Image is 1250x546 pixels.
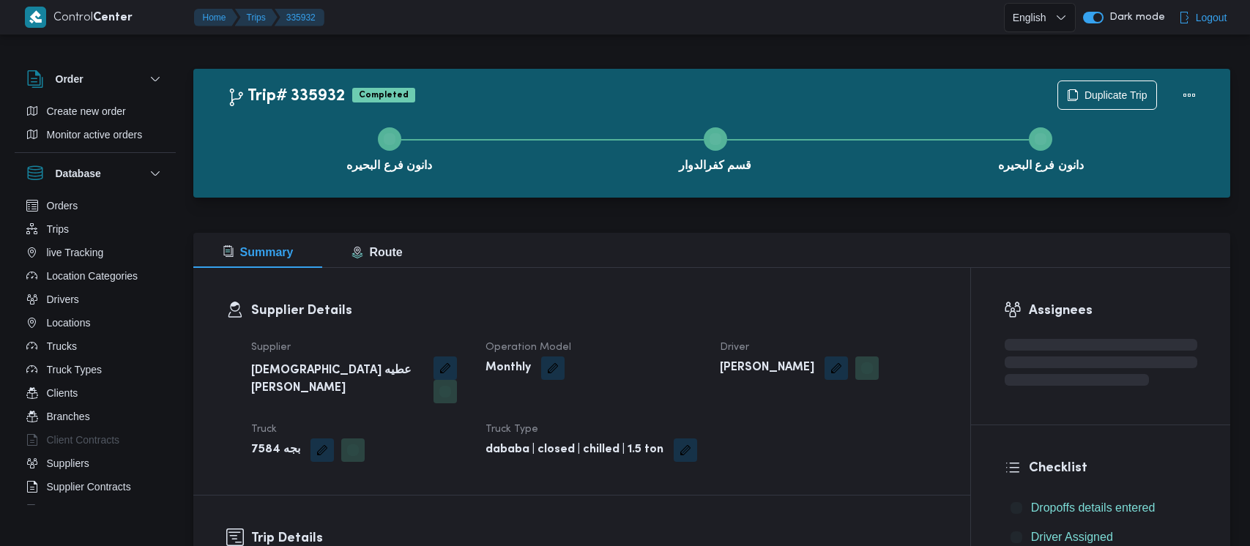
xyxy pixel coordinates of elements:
button: Location Categories [21,264,170,288]
span: Monitor active orders [47,126,143,143]
span: Dropoffs details entered [1031,501,1156,514]
button: Devices [21,498,170,522]
button: Actions [1175,81,1204,110]
span: Clients [47,384,78,402]
span: Summary [223,246,294,258]
b: [DEMOGRAPHIC_DATA] عطيه [PERSON_NAME] [251,362,424,397]
span: Operation Model [486,343,571,352]
span: Duplicate Trip [1085,86,1147,104]
button: Orders [21,194,170,217]
button: Locations [21,311,170,334]
span: Trips [47,220,70,238]
svg: Step 3 is complete [1035,133,1046,145]
button: Trucks [21,334,170,358]
span: Devices [47,501,83,519]
span: Truck Types [47,361,102,378]
h3: Assignees [1029,301,1197,321]
h3: Checklist [1029,458,1197,478]
button: Duplicate Trip [1057,81,1157,110]
button: Home [194,9,238,26]
b: Monthly [486,359,531,377]
span: دانون فرع البحيره [346,157,432,174]
button: Client Contracts [21,428,170,452]
button: Branches [21,405,170,428]
span: Driver Assigned [1031,531,1113,543]
b: بجه 7584 [251,441,300,459]
span: Locations [47,314,91,332]
span: Driver Assigned [1031,528,1113,546]
button: دانون فرع البحيره [227,110,553,186]
span: Trucks [47,337,77,355]
button: Order [26,70,164,88]
span: Supplier [251,343,291,352]
button: Logout [1172,3,1233,32]
button: Truck Types [21,358,170,381]
button: Dropoffs details entered [1005,496,1197,520]
button: Database [26,165,164,182]
b: Center [93,12,133,23]
span: Orders [47,197,78,214]
span: Dark mode [1104,12,1165,23]
h3: Database [56,165,101,182]
button: قسم كفرالدوار [552,110,878,186]
button: Monitor active orders [21,123,170,146]
span: Driver [720,343,749,352]
button: Create new order [21,100,170,123]
button: live Tracking [21,241,170,264]
span: Create new order [47,102,126,120]
div: Database [15,194,176,511]
div: Order [15,100,176,152]
h3: Order [56,70,83,88]
span: Location Categories [47,267,138,285]
svg: Step 1 is complete [384,133,395,145]
button: Drivers [21,288,170,311]
h2: Trip# 335932 [227,87,345,106]
button: Clients [21,381,170,405]
button: دانون فرع البحيره [878,110,1204,186]
svg: Step 2 is complete [710,133,721,145]
b: [PERSON_NAME] [720,359,814,377]
button: Suppliers [21,452,170,475]
span: Truck [251,425,277,434]
span: Client Contracts [47,431,120,449]
b: dababa | closed | chilled | 1.5 ton [486,441,663,459]
span: Supplier Contracts [47,478,131,495]
button: Trips [235,9,278,26]
span: قسم كفرالدوار [679,157,751,174]
button: 335932 [275,9,324,26]
span: live Tracking [47,244,104,261]
span: Truck Type [486,425,538,434]
span: Logout [1196,9,1227,26]
img: X8yXhbKr1z7QwAAAABJRU5ErkJggg== [25,7,46,28]
span: Drivers [47,291,79,308]
button: Supplier Contracts [21,475,170,498]
span: دانون فرع البحيره [998,157,1084,174]
span: Completed [352,88,415,102]
button: Trips [21,217,170,241]
span: Dropoffs details entered [1031,499,1156,517]
span: Branches [47,408,90,425]
b: Completed [359,91,409,100]
span: Suppliers [47,455,89,472]
span: Route [351,246,402,258]
h3: Supplier Details [251,301,937,321]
